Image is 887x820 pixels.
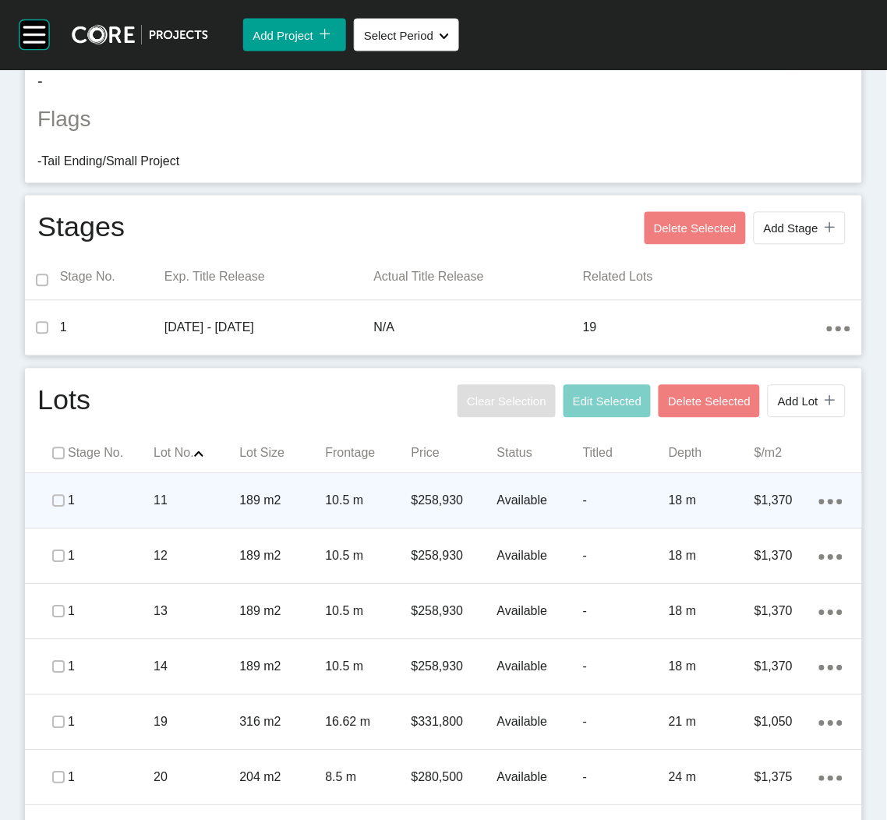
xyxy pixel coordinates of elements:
[497,548,583,565] p: Available
[497,659,583,676] p: Available
[564,385,651,418] button: Edit Selected
[60,269,164,286] p: Stage No.
[754,769,819,786] p: $1,375
[325,714,411,731] p: 16.62 m
[60,320,164,337] p: 1
[497,714,583,731] p: Available
[37,208,125,249] h1: Stages
[154,769,239,786] p: 20
[754,714,819,731] p: $1,050
[325,493,411,510] p: 10.5 m
[497,603,583,620] p: Available
[412,548,497,565] p: $258,930
[68,493,154,510] p: 1
[239,603,325,620] p: 189 m2
[497,493,583,510] p: Available
[374,320,584,337] p: N/A
[573,395,641,408] span: Edit Selected
[325,769,411,786] p: 8.5 m
[583,445,669,462] p: Titled
[325,659,411,676] p: 10.5 m
[239,659,325,676] p: 189 m2
[654,222,737,235] span: Delete Selected
[164,320,374,337] p: [DATE] - [DATE]
[37,70,850,92] p: -
[68,659,154,676] p: 1
[68,445,154,462] p: Stage No.
[154,548,239,565] p: 12
[583,269,827,286] p: Related Lots
[412,603,497,620] p: $258,930
[239,548,325,565] p: 189 m2
[754,548,819,565] p: $1,370
[669,493,754,510] p: 18 m
[669,659,754,676] p: 18 m
[583,603,669,620] p: -
[412,493,497,510] p: $258,930
[583,659,669,676] p: -
[154,603,239,620] p: 13
[239,714,325,731] p: 316 m2
[412,714,497,731] p: $331,800
[243,19,346,51] button: Add Project
[583,548,669,565] p: -
[239,493,325,510] p: 189 m2
[659,385,760,418] button: Delete Selected
[37,154,850,171] li: - Tail Ending/Small Project
[467,395,546,408] span: Clear Selection
[754,659,819,676] p: $1,370
[374,269,584,286] p: Actual Title Release
[154,445,239,462] p: Lot No.
[154,714,239,731] p: 19
[645,212,746,245] button: Delete Selected
[754,445,840,462] p: $/m2
[458,385,556,418] button: Clear Selection
[754,212,846,245] button: Add Stage
[164,269,374,286] p: Exp. Title Release
[778,395,818,408] span: Add Lot
[754,493,819,510] p: $1,370
[68,714,154,731] p: 1
[754,603,819,620] p: $1,370
[239,445,325,462] p: Lot Size
[154,659,239,676] p: 14
[37,104,850,135] h2: Flags
[412,445,497,462] p: Price
[364,29,433,42] span: Select Period
[325,445,411,462] p: Frontage
[68,769,154,786] p: 1
[583,769,669,786] p: -
[37,381,90,422] h1: Lots
[497,769,583,786] p: Available
[668,395,751,408] span: Delete Selected
[669,603,754,620] p: 18 m
[768,385,846,418] button: Add Lot
[154,493,239,510] p: 11
[764,222,818,235] span: Add Stage
[239,769,325,786] p: 204 m2
[583,493,669,510] p: -
[583,320,827,337] p: 19
[412,769,497,786] p: $280,500
[325,548,411,565] p: 10.5 m
[68,603,154,620] p: 1
[325,603,411,620] p: 10.5 m
[669,548,754,565] p: 18 m
[412,659,497,676] p: $258,930
[354,19,459,51] button: Select Period
[669,714,754,731] p: 21 m
[72,25,208,45] img: core-logo-dark.3138cae2.png
[253,29,313,42] span: Add Project
[68,548,154,565] p: 1
[669,769,754,786] p: 24 m
[669,445,754,462] p: Depth
[583,714,669,731] p: -
[497,445,583,462] p: Status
